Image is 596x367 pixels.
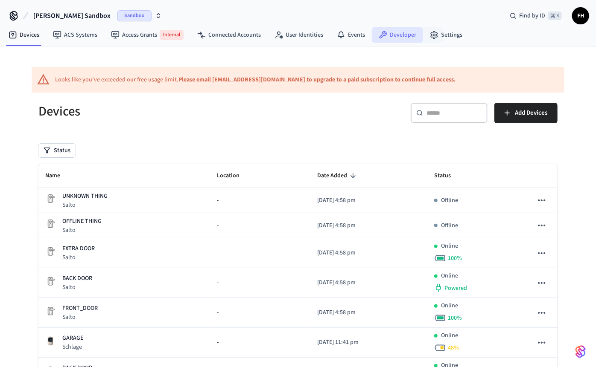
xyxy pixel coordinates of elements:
[515,107,547,118] span: Add Devices
[62,253,95,262] p: Salto
[519,12,545,20] span: Find by ID
[441,272,458,280] p: Online
[160,30,184,40] span: Internal
[55,75,456,84] div: Looks like you've exceeded our free usage limit.
[62,283,92,292] p: Salto
[62,217,102,226] p: OFFLINE THING
[104,26,190,43] a: Access GrantsInternal
[178,75,456,84] a: Please email [EMAIL_ADDRESS][DOMAIN_NAME] to upgrade to a paid subscription to continue full access.
[62,192,108,201] p: UNKNOWN THING
[576,345,586,358] img: SeamLogoGradient.69752ec5.svg
[33,11,111,21] span: [PERSON_NAME] Sandbox
[62,343,83,351] p: Schlage
[573,8,588,23] span: FH
[45,336,56,346] img: Schlage Sense Smart Deadbolt with Camelot Trim, Front
[62,226,102,234] p: Salto
[217,308,219,317] span: -
[2,27,46,43] a: Devices
[548,12,562,20] span: ⌘ K
[441,301,458,310] p: Online
[448,344,459,352] span: 48 %
[62,201,108,209] p: Salto
[62,334,83,343] p: GARAGE
[268,27,330,43] a: User Identities
[448,254,462,263] span: 100 %
[318,196,421,205] p: [DATE] 4:58 pm
[45,219,56,229] img: Placeholder Lock Image
[217,196,219,205] span: -
[46,27,104,43] a: ACS Systems
[45,169,71,182] span: Name
[572,7,589,24] button: FH
[217,278,219,287] span: -
[62,274,92,283] p: BACK DOOR
[423,27,469,43] a: Settings
[318,278,421,287] p: [DATE] 4:58 pm
[330,27,372,43] a: Events
[318,308,421,317] p: [DATE] 4:58 pm
[448,314,462,322] span: 100 %
[190,27,268,43] a: Connected Accounts
[45,246,56,257] img: Placeholder Lock Image
[503,8,569,23] div: Find by ID⌘ K
[441,196,458,205] p: Offline
[441,221,458,230] p: Offline
[318,221,421,230] p: [DATE] 4:58 pm
[217,338,219,347] span: -
[217,249,219,257] span: -
[45,276,56,286] img: Placeholder Lock Image
[38,144,76,157] button: Status
[318,338,421,347] p: [DATE] 11:41 pm
[444,284,467,292] span: Powered
[62,304,98,313] p: FRONT_DOOR
[38,103,293,120] h5: Devices
[434,169,462,182] span: Status
[217,221,219,230] span: -
[494,103,558,123] button: Add Devices
[441,331,458,340] p: Online
[441,242,458,251] p: Online
[372,27,423,43] a: Developer
[62,313,98,321] p: Salto
[62,244,95,253] p: EXTRA DOOR
[318,249,421,257] p: [DATE] 4:58 pm
[318,169,359,182] span: Date Added
[117,10,152,21] span: Sandbox
[217,169,251,182] span: Location
[45,306,56,316] img: Placeholder Lock Image
[45,194,56,204] img: Placeholder Lock Image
